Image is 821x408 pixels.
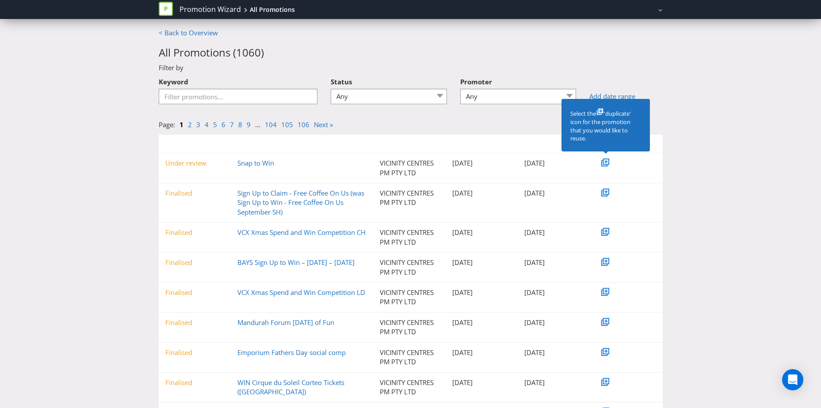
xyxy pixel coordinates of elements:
div: [DATE] [446,258,518,267]
a: [PERSON_NAME] [607,6,657,13]
span: All Promotions ( [159,45,236,60]
div: [DATE] [518,189,590,198]
span: 'duplicate' icon for the promotion that you would like to reuse. [570,110,631,142]
div: VICINITY CENTRES PM PTY LTD [373,189,446,208]
a: 104 [265,120,277,129]
div: [DATE] [446,288,518,297]
div: VICINITY CENTRES PM PTY LTD [373,318,446,337]
div: Filter by [152,63,669,72]
a: 4 [205,120,209,129]
span: ▼ [237,140,243,147]
a: 6 [221,120,225,129]
div: [DATE] [518,159,590,168]
a: WIN Cirque du Soleil Corteo Tickets ([GEOGRAPHIC_DATA]) [237,378,344,396]
div: Open Intercom Messenger [782,369,803,390]
a: Next » [314,120,333,129]
span: Modified [531,140,553,147]
div: [DATE] [518,288,590,297]
div: VICINITY CENTRES PM PTY LTD [373,348,446,367]
a: 3 [196,120,200,129]
div: Finalised [159,189,231,198]
div: [DATE] [446,318,518,327]
span: ▼ [165,140,171,147]
div: Finalised [159,288,231,297]
div: VICINITY CENTRES PM PTY LTD [373,288,446,307]
a: 105 [281,120,293,129]
span: Created [459,140,479,147]
span: Promoter [460,77,492,86]
div: Finalised [159,378,231,387]
span: Select the [570,110,596,117]
div: Finalised [159,228,231,237]
a: 8 [238,120,242,129]
span: Status [331,77,352,86]
div: [DATE] [518,348,590,357]
div: Finalised [159,258,231,267]
div: [DATE] [446,348,518,357]
a: Mandurah Forum [DATE] of Fun [237,318,334,327]
a: Snap to Win [237,159,274,167]
a: 106 [298,120,309,129]
span: ▼ [524,140,530,147]
div: VICINITY CENTRES PM PTY LTD [373,159,446,178]
div: [DATE] [518,258,590,267]
a: 2 [188,120,192,129]
div: Finalised [159,318,231,327]
div: VICINITY CENTRES PM PTY LTD [373,378,446,397]
a: 5 [213,120,217,129]
a: Add date range [589,92,662,101]
label: Keyword [159,73,188,87]
span: Promotion Name [244,140,286,147]
span: Status [172,140,187,147]
span: Page: [159,120,175,129]
a: BAYS Sign Up to Win – [DATE] – [DATE] [237,258,355,267]
div: [DATE] [518,228,590,237]
span: ▼ [380,140,385,147]
input: Filter promotions... [159,89,318,104]
a: Sign Up to Claim - Free Coffee On Us (was Sign Up to Win - Free Coffee On Us September SH) [237,189,364,216]
span: ) [261,45,264,60]
span: Vicinity Centres PM Pty Ltd [536,6,601,13]
span: 1060 [236,45,261,60]
div: VICINITY CENTRES PM PTY LTD [373,258,446,277]
a: 1 [179,120,183,129]
div: [DATE] [518,378,590,387]
a: 9 [247,120,251,129]
div: Finalised [159,348,231,357]
a: 7 [230,120,234,129]
div: [DATE] [446,189,518,198]
a: < Back to Overview [159,28,218,37]
a: VCX Xmas Spend and Win Competition LD [237,288,365,297]
div: VICINITY CENTRES PM PTY LTD [373,228,446,247]
a: Promotion Wizard [179,4,241,15]
div: Under review [159,159,231,168]
div: [DATE] [446,228,518,237]
div: [DATE] [518,318,590,327]
div: [DATE] [446,378,518,387]
a: Emporium Fathers Day social comp [237,348,346,357]
a: VCX Xmas Spend and Win Competition CH [237,228,366,237]
span: Promoter [386,140,410,147]
div: All Promotions [250,5,295,14]
span: ▼ [452,140,458,147]
div: [DATE] [446,159,518,168]
li: ... [255,120,265,129]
